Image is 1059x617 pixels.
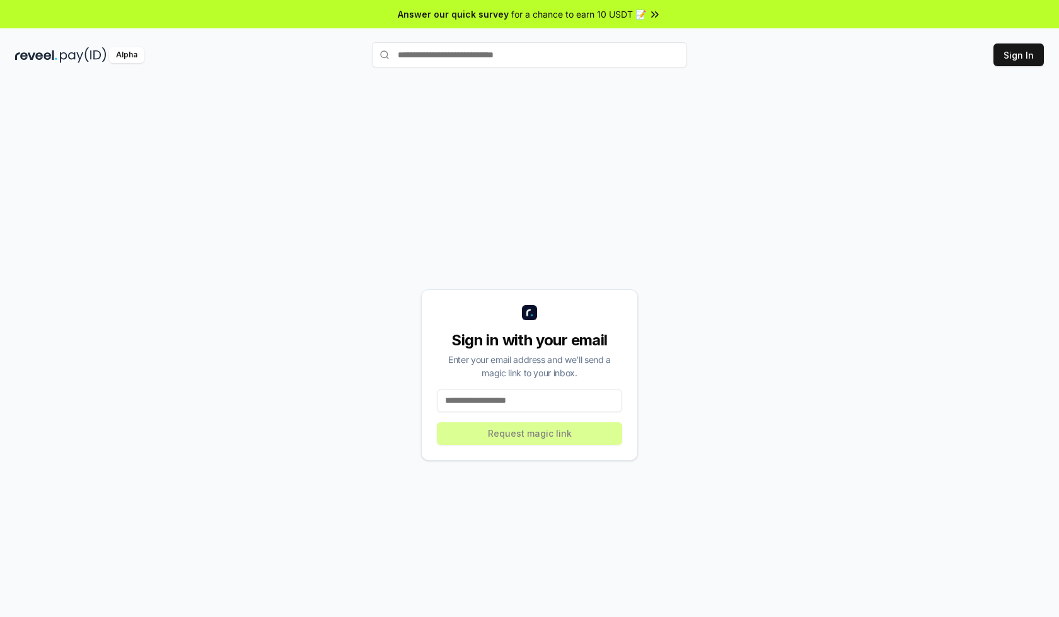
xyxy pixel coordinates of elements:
[437,353,622,379] div: Enter your email address and we’ll send a magic link to your inbox.
[109,47,144,63] div: Alpha
[15,47,57,63] img: reveel_dark
[993,43,1044,66] button: Sign In
[437,330,622,350] div: Sign in with your email
[522,305,537,320] img: logo_small
[511,8,646,21] span: for a chance to earn 10 USDT 📝
[398,8,509,21] span: Answer our quick survey
[60,47,107,63] img: pay_id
